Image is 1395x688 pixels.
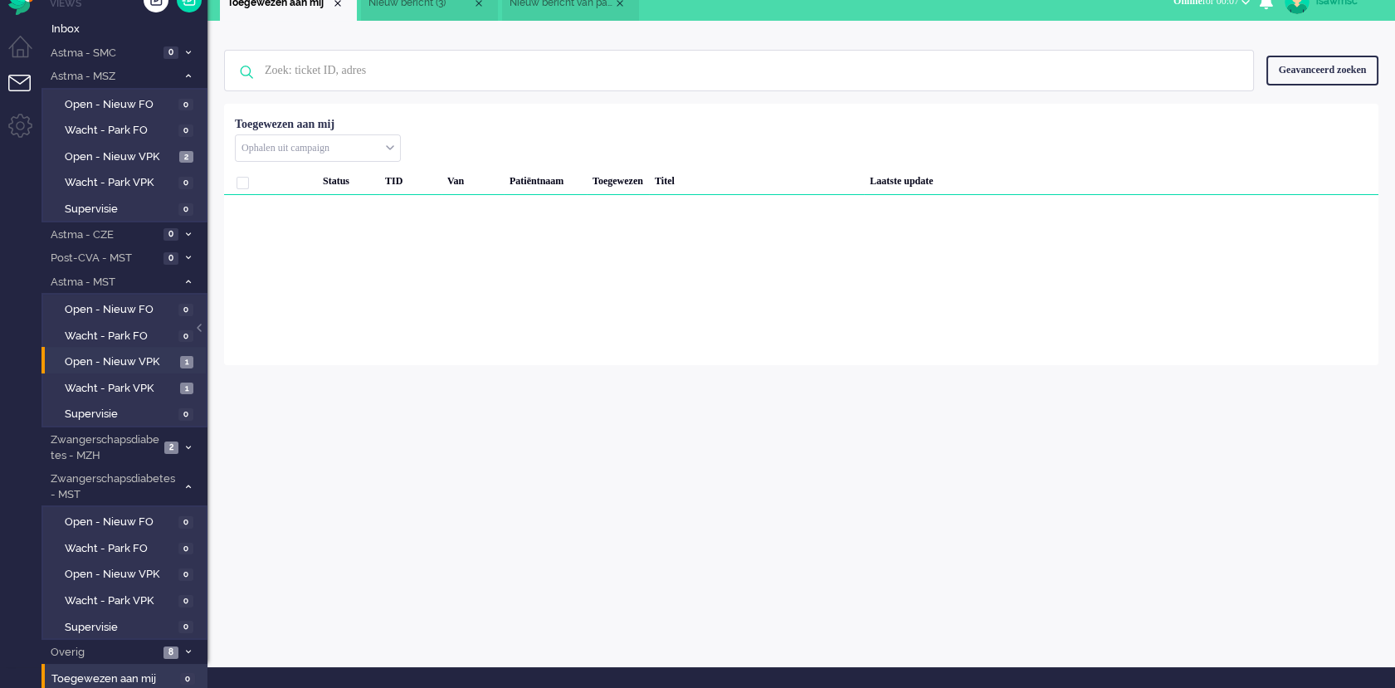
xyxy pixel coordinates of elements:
div: Status [317,162,379,195]
span: 0 [178,124,193,137]
span: Open - Nieuw FO [65,302,174,318]
span: 1 [180,383,193,395]
span: Open - Nieuw VPK [65,354,176,370]
span: 0 [178,177,193,189]
div: Titel [649,162,864,195]
a: Wacht - Park VPK 0 [48,591,206,609]
a: Wacht - Park VPK 1 [48,378,206,397]
a: Open - Nieuw VPK 1 [48,352,206,370]
span: Open - Nieuw VPK [65,149,175,165]
div: Van [441,162,504,195]
span: Wacht - Park VPK [65,175,174,191]
span: Supervisie [65,202,174,217]
span: Wacht - Park FO [65,541,174,557]
span: Zwangerschapsdiabetes - MZH [48,432,159,463]
a: Supervisie 0 [48,199,206,217]
span: Toegewezen aan mij [51,671,175,687]
a: Wacht - Park VPK 0 [48,173,206,191]
a: Open - Nieuw FO 0 [48,300,206,318]
span: Astma - CZE [48,227,159,243]
span: 0 [178,99,193,111]
div: Laatste update [864,162,1378,195]
span: Open - Nieuw FO [65,97,174,113]
span: Supervisie [65,407,174,422]
a: Supervisie 0 [48,617,206,636]
span: 8 [163,647,178,659]
span: 0 [178,568,193,581]
span: 1 [180,356,193,368]
a: Supervisie 0 [48,404,206,422]
a: Open - Nieuw FO 0 [48,512,206,530]
span: 0 [178,516,193,529]
a: Wacht - Park FO 0 [48,539,206,557]
div: Geavanceerd zoeken [1266,56,1378,85]
span: 0 [163,228,178,241]
span: Supervisie [65,620,174,636]
span: Astma - MSZ [48,69,177,85]
span: Overig [48,645,159,661]
a: Wacht - Park FO 0 [48,120,206,139]
div: TID [379,162,441,195]
span: 0 [178,330,193,343]
span: Open - Nieuw VPK [65,567,174,583]
span: 0 [180,673,195,686]
a: Toegewezen aan mij 0 [48,669,207,687]
li: Admin menu [8,114,46,151]
div: Toegewezen [587,162,649,195]
span: 0 [163,46,178,59]
span: Wacht - Park FO [65,329,174,344]
span: 2 [164,442,178,454]
div: Toegewezen aan mij [235,116,334,133]
img: ic-search-icon.svg [225,51,268,94]
span: 2 [179,151,193,163]
span: 0 [178,408,193,421]
span: 0 [178,304,193,316]
a: Open - Nieuw VPK 2 [48,147,206,165]
span: Inbox [51,22,207,37]
li: Dashboard menu [8,36,46,73]
span: Astma - SMC [48,46,159,61]
span: 0 [178,203,193,216]
li: Tickets menu [8,75,46,112]
span: 0 [163,252,178,265]
input: Zoek: ticket ID, adres [252,51,1231,90]
span: Wacht - Park VPK [65,593,174,609]
span: Wacht - Park FO [65,123,174,139]
a: Wacht - Park FO 0 [48,326,206,344]
span: Astma - MST [48,275,177,290]
span: 0 [178,595,193,607]
div: Patiëntnaam [504,162,587,195]
span: Open - Nieuw FO [65,515,174,530]
span: Post-CVA - MST [48,251,159,266]
span: 0 [178,543,193,555]
span: Zwangerschapsdiabetes - MST [48,471,177,502]
a: Open - Nieuw VPK 0 [48,564,206,583]
a: Open - Nieuw FO 0 [48,95,206,113]
span: Wacht - Park VPK [65,381,176,397]
a: Inbox [48,19,207,37]
span: 0 [178,621,193,633]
